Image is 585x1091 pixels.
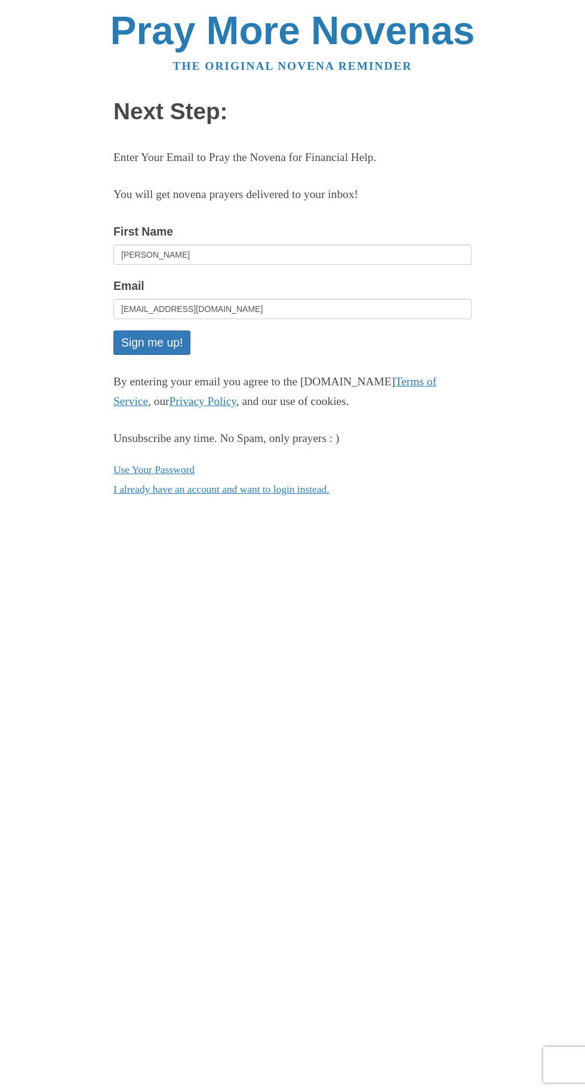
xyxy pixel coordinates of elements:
[173,60,412,72] a: The original novena reminder
[113,276,144,296] label: Email
[113,185,472,205] p: You will get novena prayers delivered to your inbox!
[113,245,472,265] input: Optional
[113,463,195,475] a: Use Your Password
[113,99,472,125] h1: Next Step:
[113,222,173,242] label: First Name
[113,483,330,495] a: I already have an account and want to login instead.
[113,372,472,412] p: By entering your email you agree to the [DOMAIN_NAME] , our , and our use of cookies.
[110,8,475,52] a: Pray More Novenas
[113,148,472,168] p: Enter Your Email to Pray the Novena for Financial Help.
[113,330,190,355] button: Sign me up!
[113,429,472,449] div: Unsubscribe any time. No Spam, only prayers : )
[170,395,236,407] a: Privacy Policy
